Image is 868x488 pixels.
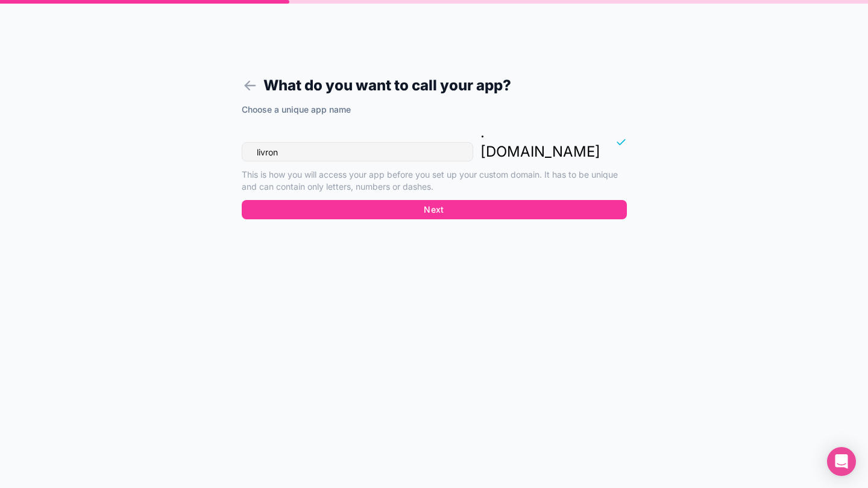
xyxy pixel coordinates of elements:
input: untilnow [242,142,473,161]
button: Next [242,200,627,219]
p: This is how you will access your app before you set up your custom domain. It has to be unique an... [242,169,627,193]
div: Open Intercom Messenger [827,447,856,476]
label: Choose a unique app name [242,104,351,116]
p: . [DOMAIN_NAME] [480,123,600,161]
h1: What do you want to call your app? [242,75,627,96]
